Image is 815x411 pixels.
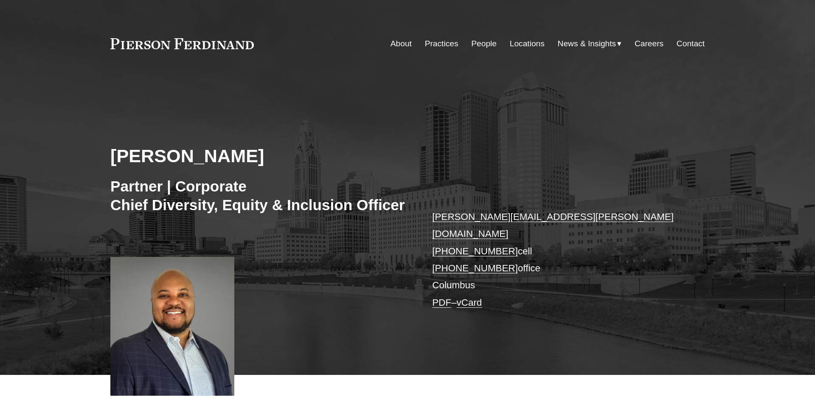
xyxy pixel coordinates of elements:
[432,208,680,311] p: cell office Columbus –
[432,246,518,256] a: [PHONE_NUMBER]
[432,263,518,273] a: [PHONE_NUMBER]
[432,297,451,308] a: PDF
[457,297,482,308] a: vCard
[425,36,458,52] a: Practices
[635,36,663,52] a: Careers
[558,36,622,52] a: folder dropdown
[391,36,412,52] a: About
[677,36,705,52] a: Contact
[110,177,407,214] h3: Partner | Corporate Chief Diversity, Equity & Inclusion Officer
[510,36,545,52] a: Locations
[558,37,616,51] span: News & Insights
[110,145,407,167] h2: [PERSON_NAME]
[471,36,497,52] a: People
[432,211,674,239] a: [PERSON_NAME][EMAIL_ADDRESS][PERSON_NAME][DOMAIN_NAME]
